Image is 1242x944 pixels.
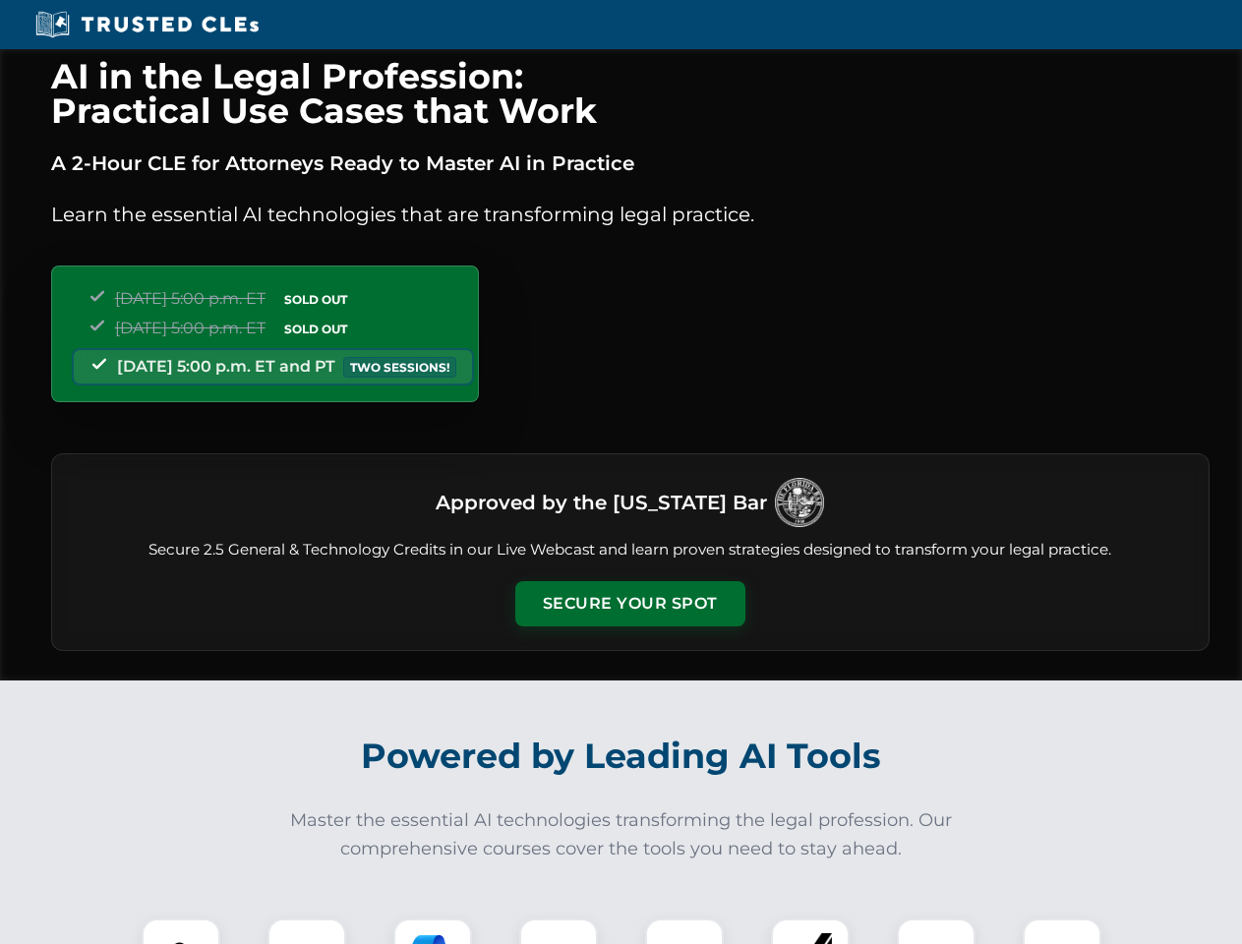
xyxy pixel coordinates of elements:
span: [DATE] 5:00 p.m. ET [115,319,266,337]
h3: Approved by the [US_STATE] Bar [436,485,767,520]
p: A 2-Hour CLE for Attorneys Ready to Master AI in Practice [51,147,1210,179]
span: SOLD OUT [277,319,354,339]
img: Trusted CLEs [30,10,265,39]
h1: AI in the Legal Profession: Practical Use Cases that Work [51,59,1210,128]
img: Logo [775,478,824,527]
p: Learn the essential AI technologies that are transforming legal practice. [51,199,1210,230]
h2: Powered by Leading AI Tools [77,722,1166,791]
span: SOLD OUT [277,289,354,310]
p: Secure 2.5 General & Technology Credits in our Live Webcast and learn proven strategies designed ... [76,539,1185,561]
span: [DATE] 5:00 p.m. ET [115,289,266,308]
button: Secure Your Spot [515,581,745,626]
p: Master the essential AI technologies transforming the legal profession. Our comprehensive courses... [277,806,966,863]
